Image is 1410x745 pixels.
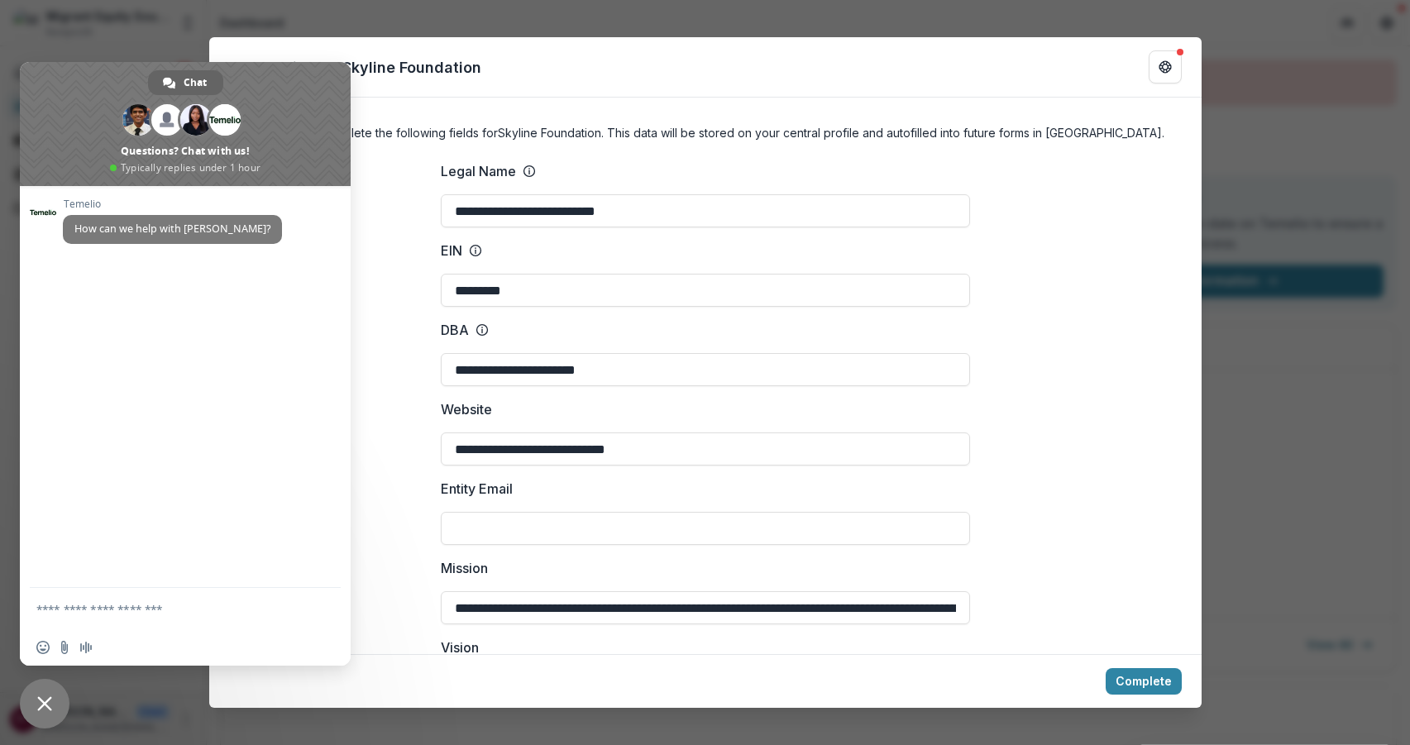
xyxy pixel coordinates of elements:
span: Chat [184,70,207,95]
textarea: Compose your message... [36,588,301,629]
p: EIN [441,241,462,260]
span: How can we help with [PERSON_NAME]? [74,222,270,236]
h4: Please confirm/complete the following fields for Skyline Foundation . This data will be stored on... [236,124,1175,141]
button: Get Help [1149,50,1182,84]
span: Insert an emoji [36,641,50,654]
p: Entity Email [441,479,513,499]
p: Legal Name [441,161,516,181]
p: DBA [441,320,469,340]
button: Complete [1106,668,1182,695]
p: Vision [441,638,479,657]
a: Chat [148,70,223,95]
p: Website [441,399,492,419]
p: Mission [441,558,488,578]
span: Temelio [63,198,282,210]
span: Send a file [58,641,71,654]
p: Onboarding For Skyline Foundation [229,56,481,79]
span: Audio message [79,641,93,654]
a: Close chat [20,679,69,728]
